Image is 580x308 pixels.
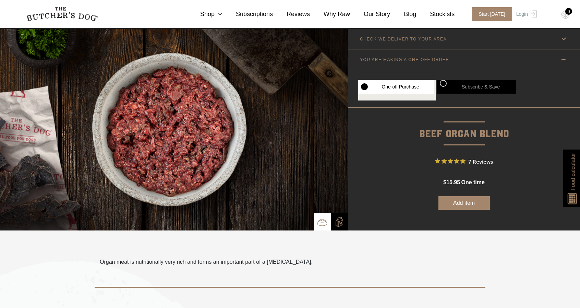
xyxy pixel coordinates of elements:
[569,153,577,190] span: Food calculator
[348,108,580,142] p: Beef Organ Blend
[438,196,490,210] button: Add item
[515,7,537,21] a: Login
[360,37,447,42] p: CHECK WE DELIVER TO YOUR AREA
[472,7,512,21] span: Start [DATE]
[565,8,572,15] div: 0
[273,10,310,19] a: Reviews
[461,179,484,185] span: one time
[360,57,449,62] p: YOU ARE MAKING A ONE-OFF ORDER
[443,179,446,185] span: $
[348,49,580,70] a: YOU ARE MAKING A ONE-OFF ORDER
[358,80,434,94] label: One-off Purchase
[348,29,580,49] a: CHECK WE DELIVER TO YOUR AREA
[561,10,570,19] img: TBD_Cart-Empty.png
[416,10,455,19] a: Stockists
[437,80,516,94] label: Subscribe & Save
[334,217,345,227] img: TBD_Build-A-Box-2.png
[100,258,313,266] p: Organ meat is nutritionally very rich and forms an important part of a [MEDICAL_DATA].
[186,10,222,19] a: Shop
[468,156,493,166] span: 7 Reviews
[435,156,493,166] button: Rated 5 out of 5 stars from 7 reviews. Jump to reviews.
[317,217,327,227] img: TBD_Bowl.png
[222,10,273,19] a: Subscriptions
[350,10,390,19] a: Our Story
[310,10,350,19] a: Why Raw
[446,179,460,185] span: 15.95
[465,7,515,21] a: Start [DATE]
[390,10,416,19] a: Blog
